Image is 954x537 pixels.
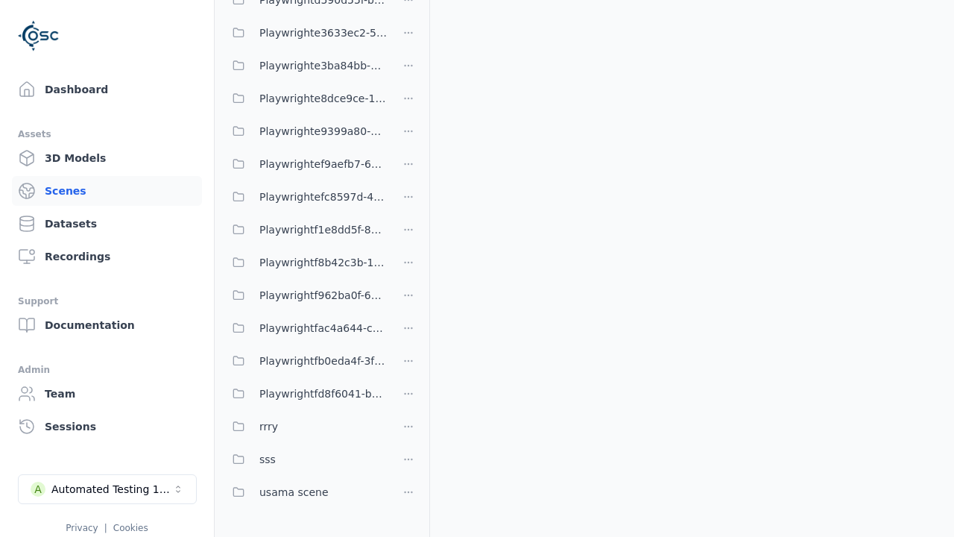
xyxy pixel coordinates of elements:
[12,379,202,409] a: Team
[224,280,388,310] button: Playwrightf962ba0f-6d5c-41e9-a1f5-16f884225609
[224,412,388,442] button: rrry
[224,379,388,409] button: Playwrightfd8f6041-bab5-4da1-82cb-421ed0fd7a89
[51,482,172,497] div: Automated Testing 1 - Playwright
[259,57,388,75] span: Playwrighte3ba84bb-8edb-4e1f-b0c3-161377a64558
[259,24,388,42] span: Playwrighte3633ec2-578c-4ba3-a34a-f3ffa08111af
[18,15,60,57] img: Logo
[18,474,197,504] button: Select a workspace
[12,412,202,442] a: Sessions
[259,286,388,304] span: Playwrightf962ba0f-6d5c-41e9-a1f5-16f884225609
[224,182,388,212] button: Playwrightefc8597d-46fe-420d-8a31-4e0241983ed8
[12,176,202,206] a: Scenes
[259,352,388,370] span: Playwrightfb0eda4f-3fc5-485d-9d7c-3a221eb9b916
[259,483,329,501] span: usama scene
[31,482,45,497] div: A
[18,125,196,143] div: Assets
[12,310,202,340] a: Documentation
[12,75,202,104] a: Dashboard
[259,221,388,239] span: Playwrightf1e8dd5f-81c5-4470-a857-c038b799dcae
[224,313,388,343] button: Playwrightfac4a644-c681-4d79-8787-b490a6dfb097
[224,346,388,376] button: Playwrightfb0eda4f-3fc5-485d-9d7c-3a221eb9b916
[224,51,388,81] button: Playwrighte3ba84bb-8edb-4e1f-b0c3-161377a64558
[259,385,388,403] span: Playwrightfd8f6041-bab5-4da1-82cb-421ed0fd7a89
[224,18,388,48] button: Playwrighte3633ec2-578c-4ba3-a34a-f3ffa08111af
[113,523,148,533] a: Cookies
[259,418,278,436] span: rrry
[259,89,388,107] span: Playwrighte8dce9ce-1f55-4fc4-8bd0-2d2a01dab6d9
[12,242,202,271] a: Recordings
[259,450,276,468] span: sss
[224,477,388,507] button: usama scene
[12,209,202,239] a: Datasets
[224,445,388,474] button: sss
[12,143,202,173] a: 3D Models
[224,248,388,277] button: Playwrightf8b42c3b-1ef0-47e7-86be-486b19d3f1b9
[259,188,388,206] span: Playwrightefc8597d-46fe-420d-8a31-4e0241983ed8
[18,361,196,379] div: Admin
[259,122,388,140] span: Playwrighte9399a80-716c-4fa9-8649-0277c6263cc1
[104,523,107,533] span: |
[224,84,388,113] button: Playwrighte8dce9ce-1f55-4fc4-8bd0-2d2a01dab6d9
[259,319,388,337] span: Playwrightfac4a644-c681-4d79-8787-b490a6dfb097
[66,523,98,533] a: Privacy
[224,149,388,179] button: Playwrightef9aefb7-62ee-4533-9466-bef28a4fe22d
[18,292,196,310] div: Support
[259,254,388,271] span: Playwrightf8b42c3b-1ef0-47e7-86be-486b19d3f1b9
[224,215,388,245] button: Playwrightf1e8dd5f-81c5-4470-a857-c038b799dcae
[259,155,388,173] span: Playwrightef9aefb7-62ee-4533-9466-bef28a4fe22d
[224,116,388,146] button: Playwrighte9399a80-716c-4fa9-8649-0277c6263cc1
